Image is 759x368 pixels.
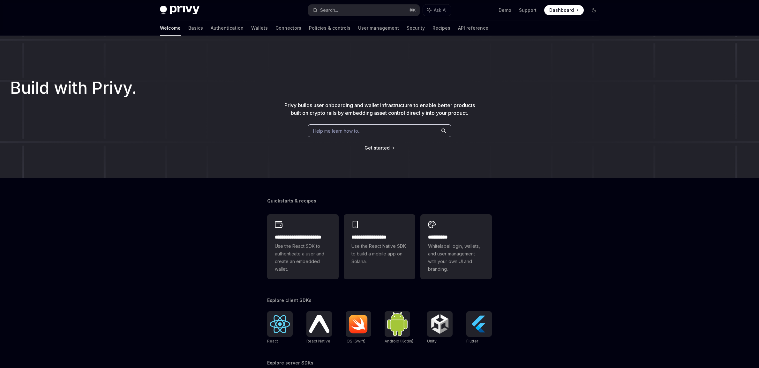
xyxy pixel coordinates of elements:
img: React [270,315,290,333]
a: UnityUnity [427,311,453,344]
a: Android (Kotlin)Android (Kotlin) [385,311,413,344]
button: Search...⌘K [308,4,420,16]
a: Support [519,7,537,13]
a: Demo [499,7,511,13]
span: Privy builds user onboarding and wallet infrastructure to enable better products built on crypto ... [284,102,475,116]
button: Toggle dark mode [589,5,599,15]
img: React Native [309,315,329,333]
img: Unity [430,314,450,334]
a: React NativeReact Native [306,311,332,344]
span: Use the React SDK to authenticate a user and create an embedded wallet. [275,242,331,273]
a: FlutterFlutter [466,311,492,344]
span: Quickstarts & recipes [267,198,316,204]
a: iOS (Swift)iOS (Swift) [346,311,371,344]
img: iOS (Swift) [348,314,369,334]
span: Use the React Native SDK to build a mobile app on Solana. [351,242,408,265]
a: Dashboard [544,5,584,15]
a: Connectors [275,20,301,36]
a: Recipes [432,20,450,36]
a: Get started [364,145,390,151]
a: ReactReact [267,311,293,344]
span: Explore server SDKs [267,360,313,366]
img: Flutter [469,314,489,334]
span: ⌘ K [409,8,416,13]
span: iOS (Swift) [346,339,365,343]
a: Wallets [251,20,268,36]
span: Ask AI [434,7,447,13]
a: Welcome [160,20,181,36]
a: Policies & controls [309,20,350,36]
a: **** *****Whitelabel login, wallets, and user management with your own UI and branding. [420,214,492,279]
span: React [267,339,278,343]
span: Build with Privy. [10,82,137,94]
a: Authentication [211,20,244,36]
span: Android (Kotlin) [385,339,413,343]
a: API reference [458,20,488,36]
img: dark logo [160,6,199,15]
img: Android (Kotlin) [387,312,408,336]
span: Whitelabel login, wallets, and user management with your own UI and branding. [428,242,484,273]
a: Basics [188,20,203,36]
span: Flutter [466,339,478,343]
span: Dashboard [549,7,574,13]
span: Unity [427,339,437,343]
span: React Native [306,339,330,343]
div: Search... [320,6,338,14]
span: Help me learn how to… [313,128,362,134]
span: Explore client SDKs [267,297,312,304]
button: Ask AI [423,4,451,16]
a: Security [407,20,425,36]
a: User management [358,20,399,36]
a: **** **** **** ***Use the React Native SDK to build a mobile app on Solana. [344,214,415,279]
